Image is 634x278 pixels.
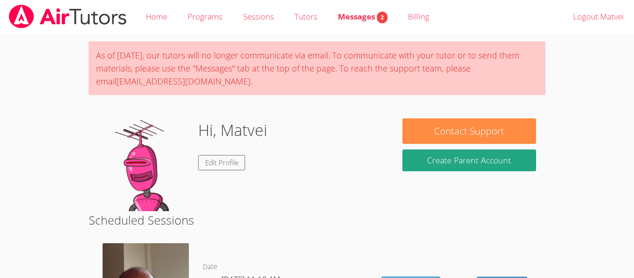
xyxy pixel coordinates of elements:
[402,149,536,171] button: Create Parent Account
[89,41,545,95] div: As of [DATE], our tutors will no longer communicate via email. To communicate with your tutor or ...
[203,261,217,273] dt: Date
[338,11,388,22] span: Messages
[89,211,545,229] h2: Scheduled Sessions
[402,118,536,144] button: Contact Support
[377,12,388,23] span: 2
[198,155,246,170] a: Edit Profile
[198,118,267,142] h1: Hi, Matvei
[8,5,128,28] img: airtutors_banner-c4298cdbf04f3fff15de1276eac7730deb9818008684d7c2e4769d2f7ddbe033.png
[98,118,191,211] img: default.png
